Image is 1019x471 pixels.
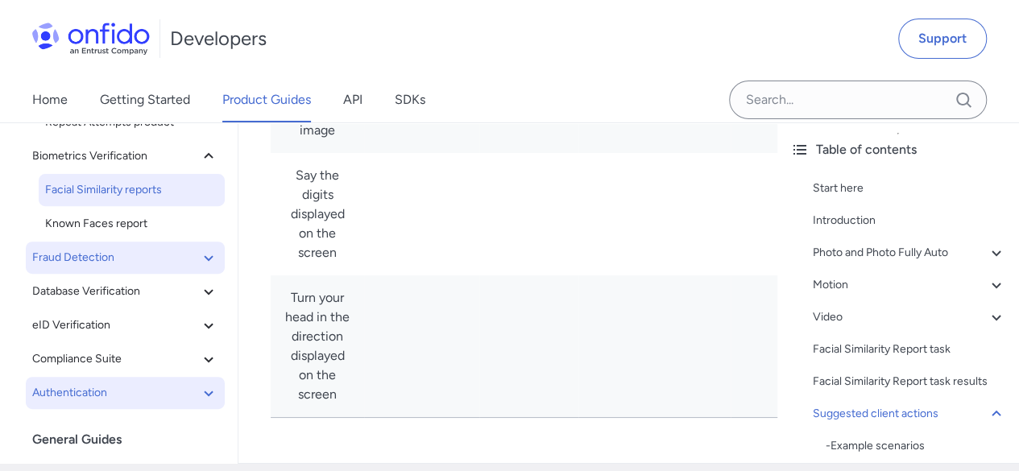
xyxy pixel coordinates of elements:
a: Start here [813,179,1006,198]
a: Support [898,19,987,59]
a: SDKs [395,77,425,122]
td: Turn your head in the direction displayed on the screen [271,275,364,418]
span: Known Faces report [45,214,218,233]
span: Database Verification [32,282,199,301]
span: Fraud Detection [32,248,199,267]
button: eID Verification [26,309,225,341]
td: Say the digits displayed on the screen [271,153,364,275]
a: Getting Started [100,77,190,122]
a: API [343,77,362,122]
a: -Example scenarios [826,436,1006,456]
a: Motion [813,275,1006,295]
a: Home [32,77,68,122]
h1: Developers [170,26,267,52]
span: Compliance Suite [32,349,199,369]
td: X [731,275,871,418]
span: eID Verification [32,316,199,335]
span: Biometrics Verification [32,147,199,166]
span: Authentication [32,383,199,403]
button: Database Verification [26,275,225,308]
td: X [731,153,871,275]
div: Table of contents [790,140,1006,159]
button: Biometrics Verification [26,140,225,172]
a: Facial Similarity reports [39,174,225,206]
div: General Guides [32,423,231,456]
a: Known Faces report [39,208,225,240]
a: Introduction [813,211,1006,230]
a: Facial Similarity Report task results [813,372,1006,391]
a: Suggested client actions [813,404,1006,423]
img: Onfido Logo [32,23,150,55]
a: Facial Similarity Report task [813,340,1006,359]
a: Product Guides [222,77,311,122]
button: Fraud Detection [26,242,225,274]
div: - Example scenarios [826,436,1006,456]
input: Onfido search input field [729,81,987,119]
button: Authentication [26,377,225,409]
button: Compliance Suite [26,343,225,375]
a: Photo and Photo Fully Auto [813,243,1006,262]
a: Video [813,308,1006,327]
span: Facial Similarity reports [45,180,218,200]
